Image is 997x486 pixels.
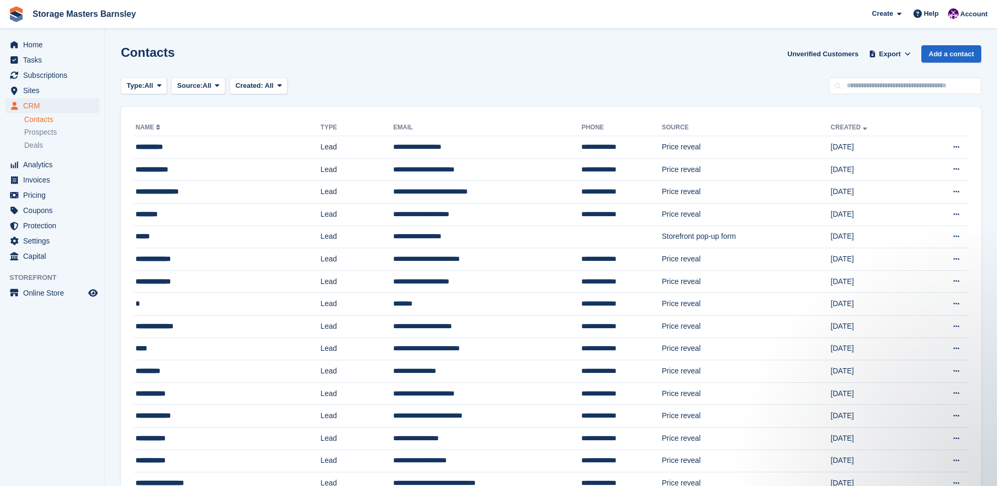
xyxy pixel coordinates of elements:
[24,140,99,151] a: Deals
[831,136,919,159] td: [DATE]
[5,157,99,172] a: menu
[121,45,175,59] h1: Contacts
[23,218,86,233] span: Protection
[662,181,830,204] td: Price reveal
[230,77,287,95] button: Created: All
[662,293,830,316] td: Price reveal
[23,173,86,187] span: Invoices
[960,9,988,19] span: Account
[831,427,919,450] td: [DATE]
[321,136,393,159] td: Lead
[662,203,830,226] td: Price reveal
[87,287,99,299] a: Preview store
[5,173,99,187] a: menu
[5,249,99,264] a: menu
[879,49,901,59] span: Export
[5,234,99,248] a: menu
[23,68,86,83] span: Subscriptions
[5,68,99,83] a: menu
[321,270,393,293] td: Lead
[321,427,393,450] td: Lead
[662,450,830,472] td: Price reveal
[831,248,919,271] td: [DATE]
[662,158,830,181] td: Price reveal
[831,203,919,226] td: [DATE]
[831,181,919,204] td: [DATE]
[5,286,99,300] a: menu
[831,315,919,338] td: [DATE]
[662,315,830,338] td: Price reveal
[23,157,86,172] span: Analytics
[321,226,393,248] td: Lead
[5,188,99,202] a: menu
[5,53,99,67] a: menu
[921,45,981,63] a: Add a contact
[321,338,393,360] td: Lead
[831,382,919,405] td: [DATE]
[24,127,57,137] span: Prospects
[581,119,662,136] th: Phone
[662,360,830,383] td: Price reveal
[127,80,145,91] span: Type:
[662,270,830,293] td: Price reveal
[23,203,86,218] span: Coupons
[867,45,913,63] button: Export
[662,382,830,405] td: Price reveal
[5,98,99,113] a: menu
[831,270,919,293] td: [DATE]
[783,45,862,63] a: Unverified Customers
[321,382,393,405] td: Lead
[321,450,393,472] td: Lead
[177,80,202,91] span: Source:
[235,82,263,89] span: Created:
[23,286,86,300] span: Online Store
[321,405,393,428] td: Lead
[203,80,212,91] span: All
[831,360,919,383] td: [DATE]
[831,226,919,248] td: [DATE]
[23,98,86,113] span: CRM
[662,136,830,159] td: Price reveal
[662,119,830,136] th: Source
[321,158,393,181] td: Lead
[121,77,167,95] button: Type: All
[5,37,99,52] a: menu
[321,360,393,383] td: Lead
[171,77,225,95] button: Source: All
[23,37,86,52] span: Home
[872,8,893,19] span: Create
[662,405,830,428] td: Price reveal
[321,248,393,271] td: Lead
[23,188,86,202] span: Pricing
[23,83,86,98] span: Sites
[23,249,86,264] span: Capital
[393,119,581,136] th: Email
[265,82,274,89] span: All
[831,405,919,428] td: [DATE]
[321,293,393,316] td: Lead
[5,203,99,218] a: menu
[662,226,830,248] td: Storefront pop-up form
[24,140,43,150] span: Deals
[321,181,393,204] td: Lead
[28,5,140,23] a: Storage Masters Barnsley
[5,83,99,98] a: menu
[145,80,153,91] span: All
[321,203,393,226] td: Lead
[662,338,830,360] td: Price reveal
[831,158,919,181] td: [DATE]
[831,293,919,316] td: [DATE]
[948,8,959,19] img: Louise Masters
[831,124,869,131] a: Created
[321,119,393,136] th: Type
[662,427,830,450] td: Price reveal
[662,248,830,271] td: Price reveal
[24,127,99,138] a: Prospects
[5,218,99,233] a: menu
[23,234,86,248] span: Settings
[321,315,393,338] td: Lead
[24,115,99,125] a: Contacts
[924,8,939,19] span: Help
[136,124,162,131] a: Name
[23,53,86,67] span: Tasks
